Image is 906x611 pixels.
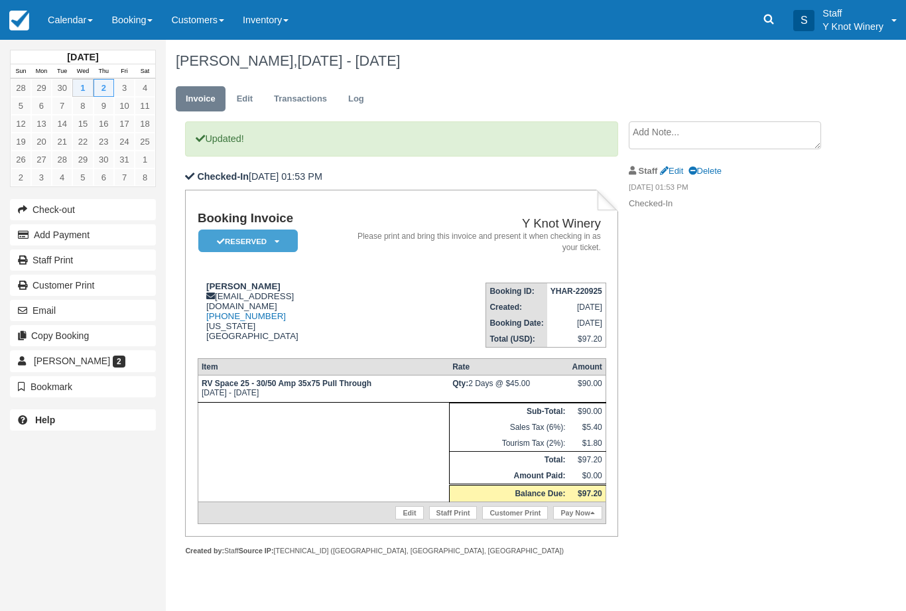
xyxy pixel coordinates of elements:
a: 26 [11,151,31,169]
a: 15 [72,115,93,133]
h2: Y Knot Winery [357,217,601,231]
td: [DATE] [547,299,606,315]
strong: RV Space 25 - 30/50 Amp 35x75 Pull Through [202,379,371,388]
a: 23 [94,133,114,151]
a: 1 [135,151,155,169]
a: 13 [31,115,52,133]
th: Item [198,359,449,375]
a: 14 [52,115,72,133]
a: 3 [31,169,52,186]
a: Edit [395,506,423,519]
a: 5 [11,97,31,115]
button: Email [10,300,156,321]
div: S [793,10,814,31]
th: Booking ID: [486,283,547,300]
a: 3 [114,79,135,97]
h1: [PERSON_NAME], [176,53,836,69]
a: 4 [135,79,155,97]
a: Log [338,86,374,112]
a: 30 [52,79,72,97]
a: 29 [31,79,52,97]
th: Tue [52,64,72,79]
a: 18 [135,115,155,133]
button: Add Payment [10,224,156,245]
th: Mon [31,64,52,79]
strong: Staff [639,166,658,176]
td: $90.00 [568,403,606,420]
a: [PERSON_NAME] 2 [10,350,156,372]
th: Rate [449,359,568,375]
a: Delete [688,166,722,176]
a: 12 [11,115,31,133]
p: Checked-In [629,198,836,210]
a: Transactions [264,86,337,112]
th: Fri [114,64,135,79]
th: Wed [72,64,93,79]
strong: Qty [452,379,468,388]
a: 30 [94,151,114,169]
td: Tourism Tax (2%): [449,435,568,452]
a: Help [10,409,156,431]
th: Amount [568,359,606,375]
a: Edit [227,86,263,112]
a: 6 [31,97,52,115]
a: 20 [31,133,52,151]
td: [DATE] - [DATE] [198,375,449,403]
em: [DATE] 01:53 PM [629,182,836,196]
th: Total: [449,452,568,468]
td: $5.40 [568,419,606,435]
th: Created: [486,299,547,315]
td: Sales Tax (6%): [449,419,568,435]
a: 21 [52,133,72,151]
td: 2 Days @ $45.00 [449,375,568,403]
a: 28 [11,79,31,97]
span: 2 [113,356,125,368]
a: Staff Print [429,506,478,519]
a: 6 [94,169,114,186]
img: checkfront-main-nav-mini-logo.png [9,11,29,31]
p: Updated! [185,121,618,157]
strong: $97.20 [578,489,602,498]
a: 8 [72,97,93,115]
b: Checked-In [197,171,249,182]
button: Copy Booking [10,325,156,346]
a: 11 [135,97,155,115]
a: 7 [52,97,72,115]
th: Total (USD): [486,331,547,348]
a: Reserved [198,229,293,253]
a: [PHONE_NUMBER] [206,311,286,321]
a: 16 [94,115,114,133]
strong: [DATE] [67,52,98,62]
a: 10 [114,97,135,115]
a: 7 [114,169,135,186]
a: Pay Now [553,506,602,519]
p: Y Knot Winery [822,20,883,33]
a: Customer Print [482,506,548,519]
td: $97.20 [547,331,606,348]
a: 5 [72,169,93,186]
div: Staff [TECHNICAL_ID] ([GEOGRAPHIC_DATA], [GEOGRAPHIC_DATA], [GEOGRAPHIC_DATA]) [185,546,618,556]
a: 1 [72,79,93,97]
span: [DATE] - [DATE] [297,52,400,69]
div: [EMAIL_ADDRESS][DOMAIN_NAME] [US_STATE] [GEOGRAPHIC_DATA] [198,281,352,341]
a: 22 [72,133,93,151]
a: 8 [135,169,155,186]
a: 2 [11,169,31,186]
span: [PERSON_NAME] [34,356,110,366]
a: 31 [114,151,135,169]
a: 2 [94,79,114,97]
td: $1.80 [568,435,606,452]
a: 25 [135,133,155,151]
a: Invoice [176,86,226,112]
strong: Created by: [185,547,224,555]
a: Staff Print [10,249,156,271]
h1: Booking Invoice [198,212,352,226]
em: Reserved [198,230,298,253]
a: 27 [31,151,52,169]
th: Sun [11,64,31,79]
a: 17 [114,115,135,133]
th: Amount Paid: [449,468,568,485]
a: 29 [72,151,93,169]
a: 28 [52,151,72,169]
th: Sat [135,64,155,79]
